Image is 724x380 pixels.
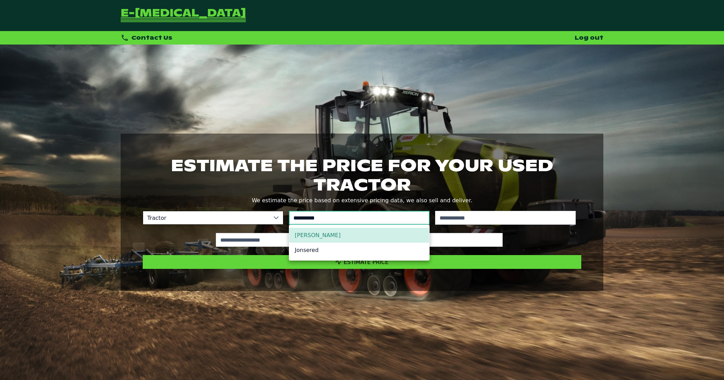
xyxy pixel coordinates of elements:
[143,255,581,269] button: Estimate Price
[143,156,581,194] h1: Estimate the price for your used tractor
[289,225,429,260] ul: Option List
[289,243,429,257] li: Jonsered
[131,34,172,41] span: Contact Us
[121,34,172,42] div: Contact Us
[121,8,246,23] a: Go Back to Homepage
[344,259,389,265] span: Estimate Price
[289,228,429,243] li: John Deere
[143,196,581,205] p: We estimate the price based on extensive pricing data, we also sell and deliver.
[575,34,603,41] a: Log out
[143,211,269,224] span: Tractor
